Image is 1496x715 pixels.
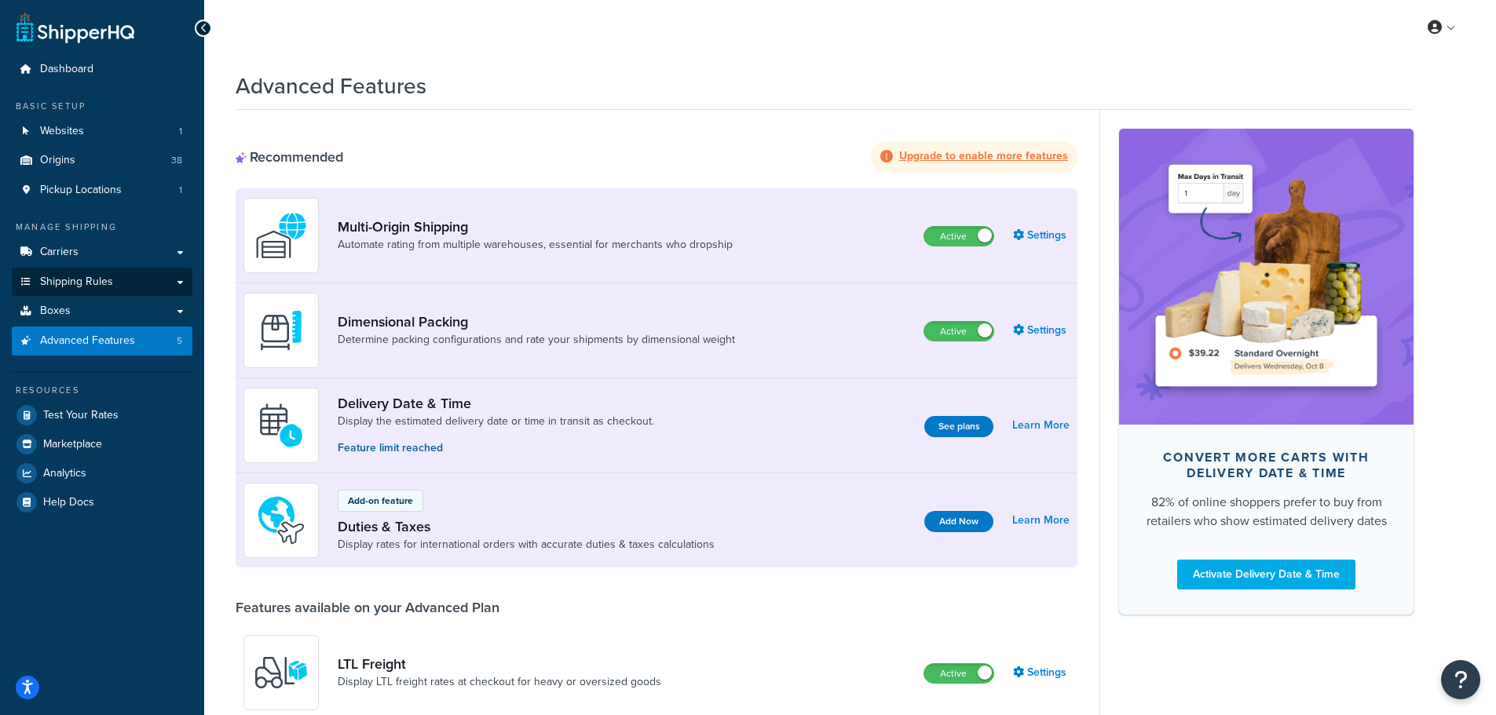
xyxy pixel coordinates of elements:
[236,71,426,101] h1: Advanced Features
[1012,509,1070,531] a: Learn More
[40,275,113,289] span: Shipping Rules
[1012,414,1070,436] a: Learn More
[924,322,993,341] label: Active
[12,430,192,458] a: Marketplace
[43,467,86,480] span: Analytics
[12,297,192,326] a: Boxes
[254,208,309,263] img: WatD5o0RtDAAAAAElFTkSuQmCC
[12,221,192,234] div: Manage Shipping
[1013,319,1070,341] a: Settings
[12,488,192,516] a: Help Docs
[924,416,993,437] button: See plans
[236,148,343,166] div: Recommended
[1177,560,1355,589] a: Activate Delivery Date & Time
[338,313,735,330] a: Dimensional Packing
[43,496,94,509] span: Help Docs
[12,117,192,146] a: Websites1
[254,645,309,700] img: y79ZsPf0fXUFUhFXDzUgf+ktZg5F2+ohG75+v3d2s1D9TjoU8PiyCIluIjV41seZevKCRuEjTPPOKHJsQcmKCXGdfprl3L4q7...
[254,398,309,453] img: gfkeb5ejjkALwAAAABJRU5ErkJggg==
[338,537,715,553] a: Display rates for international orders with accurate duties & taxes calculations
[1013,662,1070,684] a: Settings
[12,459,192,487] a: Analytics
[40,334,135,348] span: Advanced Features
[40,246,79,259] span: Carriers
[12,326,192,356] li: Advanced Features
[40,154,75,167] span: Origins
[40,63,93,76] span: Dashboard
[12,117,192,146] li: Websites
[40,125,84,138] span: Websites
[338,655,661,673] a: LTL Freight
[43,438,102,451] span: Marketplace
[12,268,192,297] a: Shipping Rules
[12,100,192,113] div: Basic Setup
[12,55,192,84] a: Dashboard
[236,599,499,616] div: Features available on your Advanced Plan
[179,184,182,197] span: 1
[12,146,192,175] a: Origins38
[12,146,192,175] li: Origins
[12,238,192,267] a: Carriers
[338,440,654,457] p: Feature limit reached
[338,237,733,253] a: Automate rating from multiple warehouses, essential for merchants who dropship
[179,125,182,138] span: 1
[338,414,654,429] a: Display the estimated delivery date or time in transit as checkout.
[12,176,192,205] a: Pickup Locations1
[171,154,182,167] span: 38
[924,511,993,532] button: Add Now
[1144,450,1388,481] div: Convert more carts with delivery date & time
[1144,493,1388,531] div: 82% of online shoppers prefer to buy from retailers who show estimated delivery dates
[348,494,413,508] p: Add-on feature
[1441,660,1480,699] button: Open Resource Center
[338,674,661,690] a: Display LTL freight rates at checkout for heavy or oversized goods
[254,303,309,358] img: DTVBYsAAAAAASUVORK5CYII=
[40,184,122,197] span: Pickup Locations
[12,326,192,356] a: Advanced Features5
[338,518,715,535] a: Duties & Taxes
[40,305,71,318] span: Boxes
[899,148,1068,164] strong: Upgrade to enable more features
[338,332,735,348] a: Determine packing configurations and rate your shipments by dimensional weight
[12,401,192,429] a: Test Your Rates
[43,409,119,422] span: Test Your Rates
[924,664,993,683] label: Active
[254,493,309,548] img: icon-duo-feat-landed-cost-7136b061.png
[12,384,192,397] div: Resources
[177,334,182,348] span: 5
[338,395,654,412] a: Delivery Date & Time
[338,218,733,235] a: Multi-Origin Shipping
[924,227,993,246] label: Active
[1013,224,1070,246] a: Settings
[12,176,192,205] li: Pickup Locations
[1143,152,1390,400] img: feature-image-ddt-36eae7f7280da8017bfb280eaccd9c446f90b1fe08728e4019434db127062ab4.png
